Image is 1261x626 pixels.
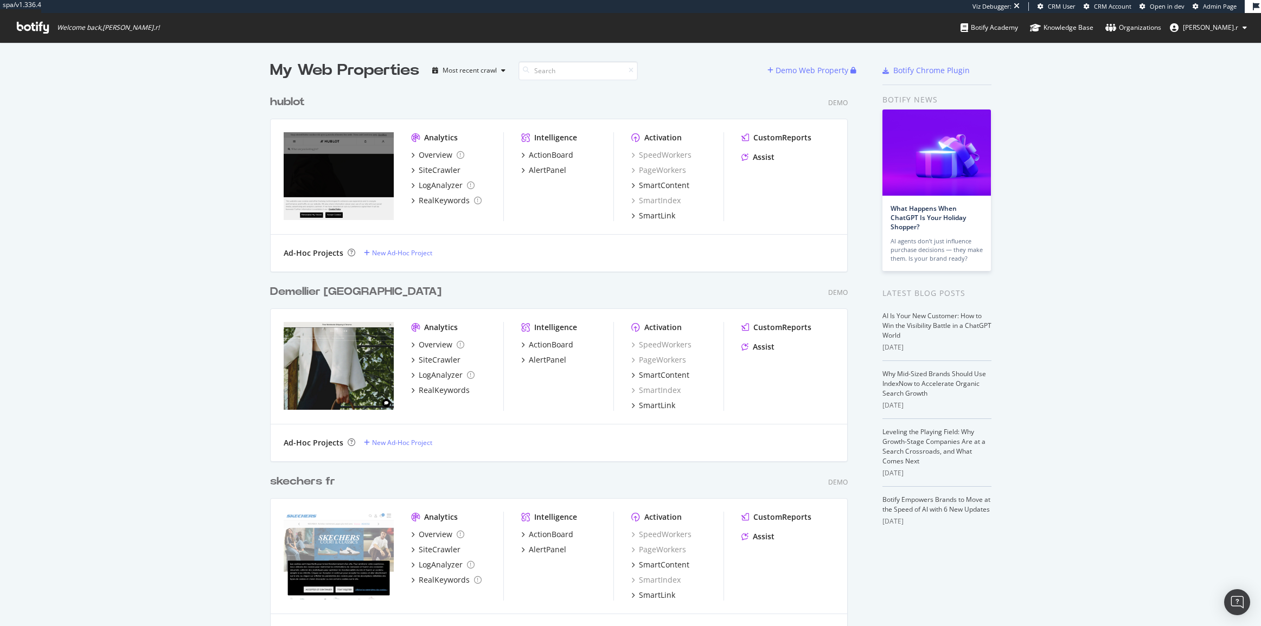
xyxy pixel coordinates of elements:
a: PageWorkers [631,544,686,555]
div: Open Intercom Messenger [1224,589,1250,615]
div: SiteCrawler [419,354,460,365]
a: LogAnalyzer [411,180,475,191]
button: Most recent crawl [428,62,510,79]
a: LogAnalyzer [411,559,475,570]
div: SmartContent [639,559,689,570]
a: CustomReports [741,132,811,143]
a: Demellier [GEOGRAPHIC_DATA] [270,284,446,300]
a: SmartLink [631,590,675,601]
div: Ad-Hoc Projects [284,248,343,259]
a: Demo Web Property [767,66,850,75]
a: ActionBoard [521,529,573,540]
div: SmartIndex [631,195,681,206]
div: CustomReports [753,512,811,522]
a: What Happens When ChatGPT Is Your Holiday Shopper? [891,204,966,231]
div: Viz Debugger: [972,2,1012,11]
div: Latest Blog Posts [882,287,991,299]
a: SmartLink [631,210,675,221]
div: Activation [644,132,682,143]
div: RealKeywords [419,575,470,585]
div: LogAnalyzer [419,180,463,191]
div: SmartLink [639,400,675,411]
div: Demo [828,98,848,107]
div: [DATE] [882,468,991,478]
a: PageWorkers [631,165,686,176]
div: ActionBoard [529,339,573,350]
a: ActionBoard [521,150,573,160]
div: Overview [419,529,452,540]
div: Assist [753,341,774,352]
div: Demo Web Property [776,65,848,76]
a: Overview [411,150,464,160]
a: CustomReports [741,322,811,333]
div: Assist [753,531,774,542]
a: SmartContent [631,370,689,380]
div: ActionBoard [529,150,573,160]
img: Demellier London [284,322,394,410]
div: [DATE] [882,517,991,526]
div: Activation [644,512,682,522]
a: AI Is Your New Customer: How to Win the Visibility Battle in a ChatGPT World [882,311,991,340]
div: SiteCrawler [419,544,460,555]
div: LogAnalyzer [419,370,463,380]
a: AlertPanel [521,354,566,365]
div: Demellier [GEOGRAPHIC_DATA] [270,284,441,300]
a: LogAnalyzer [411,370,475,380]
a: Assist [741,341,774,352]
div: RealKeywords [419,385,470,396]
div: SmartContent [639,180,689,191]
a: RealKeywords [411,385,470,396]
a: SiteCrawler [411,354,460,365]
a: SmartContent [631,180,689,191]
a: SiteCrawler [411,165,460,176]
a: SpeedWorkers [631,150,692,160]
div: LogAnalyzer [419,559,463,570]
a: Botify Chrome Plugin [882,65,970,76]
div: Activation [644,322,682,333]
div: AI agents don’t just influence purchase decisions — they make them. Is your brand ready? [891,237,983,263]
div: New Ad-Hoc Project [372,248,432,257]
div: Analytics [424,322,458,333]
div: CustomReports [753,132,811,143]
div: Assist [753,152,774,163]
a: Organizations [1105,13,1161,42]
a: New Ad-Hoc Project [364,248,432,257]
a: AlertPanel [521,165,566,176]
a: Overview [411,339,464,350]
div: Intelligence [534,512,577,522]
a: SiteCrawler [411,544,460,555]
a: Overview [411,529,464,540]
span: Welcome back, [PERSON_NAME].r ! [57,23,159,32]
div: Demo [828,477,848,487]
div: Overview [419,150,452,160]
span: Open in dev [1150,2,1185,10]
a: Assist [741,531,774,542]
a: Admin Page [1193,2,1237,11]
div: Overview [419,339,452,350]
div: skechers fr [270,474,335,489]
div: ActionBoard [529,529,573,540]
div: Knowledge Base [1030,22,1093,33]
a: RealKeywords [411,195,482,206]
a: SpeedWorkers [631,339,692,350]
a: New Ad-Hoc Project [364,438,432,447]
button: [PERSON_NAME].r [1161,19,1256,36]
a: SmartLink [631,400,675,411]
a: SpeedWorkers [631,529,692,540]
div: Intelligence [534,132,577,143]
div: hublot [270,94,305,110]
div: Botify Academy [961,22,1018,33]
div: Analytics [424,512,458,522]
div: AlertPanel [529,165,566,176]
div: My Web Properties [270,60,419,81]
a: ActionBoard [521,339,573,350]
div: Intelligence [534,322,577,333]
a: Why Mid-Sized Brands Should Use IndexNow to Accelerate Organic Search Growth [882,369,986,398]
a: Botify Academy [961,13,1018,42]
a: Open in dev [1140,2,1185,11]
input: Search [519,61,638,80]
a: PageWorkers [631,354,686,365]
a: SmartIndex [631,385,681,396]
